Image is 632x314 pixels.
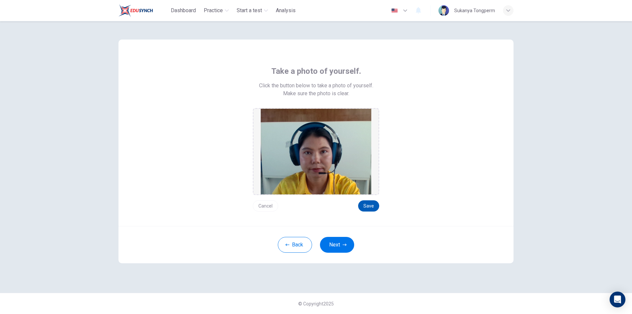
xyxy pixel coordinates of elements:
[610,292,625,307] div: Open Intercom Messenger
[454,7,495,14] div: Sukanya Tongperm
[237,7,262,14] span: Start a test
[320,237,354,253] button: Next
[278,237,312,253] button: Back
[204,7,223,14] span: Practice
[259,82,373,90] span: Click the button below to take a photo of yourself.
[201,5,231,16] button: Practice
[234,5,271,16] button: Start a test
[276,7,296,14] span: Analysis
[118,4,153,17] img: Train Test logo
[118,4,168,17] a: Train Test logo
[171,7,196,14] span: Dashboard
[253,200,278,212] button: Cancel
[390,8,399,13] img: en
[168,5,198,16] button: Dashboard
[358,200,379,212] button: Save
[283,90,349,98] span: Make sure the photo is clear.
[261,109,371,194] img: preview screemshot
[298,301,334,306] span: © Copyright 2025
[438,5,449,16] img: Profile picture
[271,66,361,76] span: Take a photo of yourself.
[273,5,298,16] button: Analysis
